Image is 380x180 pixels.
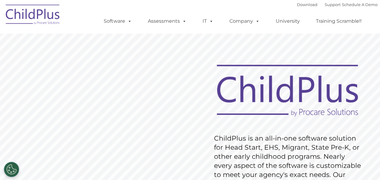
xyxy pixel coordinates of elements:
a: University [270,15,306,27]
button: Cookies Settings [4,162,19,177]
a: Download [297,2,317,7]
font: | [297,2,378,7]
a: Software [98,15,138,27]
a: Assessments [142,15,193,27]
a: Company [223,15,266,27]
img: ChildPlus by Procare Solutions [3,0,63,31]
a: Schedule A Demo [342,2,378,7]
a: Training Scramble!! [310,15,368,27]
a: Support [325,2,341,7]
a: IT [196,15,219,27]
iframe: Chat Widget [350,151,380,180]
